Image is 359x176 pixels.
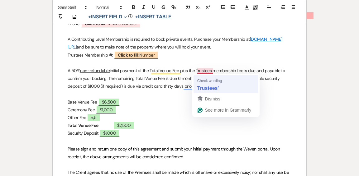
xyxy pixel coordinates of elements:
[68,35,291,51] p: A Contributing Level Membership is required to book private events. Purchase your Membership at a...
[68,98,291,106] p: Base Venue Fee
[68,106,291,114] p: Ceremony Fee
[93,4,124,11] span: Header Formats
[68,123,98,128] strong: Total Venue Fee
[135,14,138,19] span: +
[118,52,139,58] b: Click to fill:
[99,129,120,137] span: $1,000
[68,68,286,81] span: initial payment of the Total Venue Fee plus the Trustees membership fee is due and payable to con...
[265,4,273,11] span: Alignment
[98,98,120,106] span: $6,500
[80,68,110,73] u: non-refundable
[96,106,117,113] span: $1,000
[114,51,158,59] span: Number
[68,146,281,160] span: Please sign and return one copy of this agreement and submit your initial payment through the Wev...
[242,4,251,11] span: Text Color
[87,113,100,121] span: n/a
[85,21,109,26] b: Click to fill* :
[68,68,80,73] span: A 50%
[251,4,260,11] span: Text Background Color
[68,114,291,122] p: Other Fee
[88,14,91,19] span: +
[113,121,134,129] span: $7,500
[133,13,173,21] button: +Insert Table
[68,36,282,50] a: [DOMAIN_NAME][URL]
[68,51,291,59] p: Trustees Membership #:
[68,129,291,137] p: Security Deposit
[81,20,141,27] span: Phone Number
[86,13,129,21] button: Insert Field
